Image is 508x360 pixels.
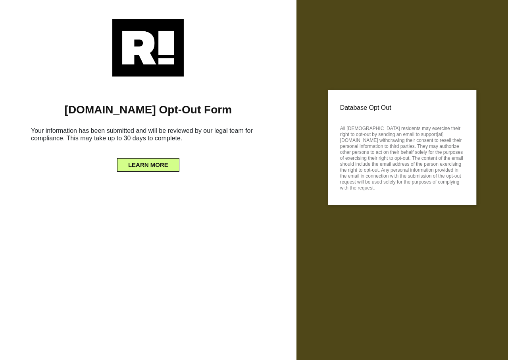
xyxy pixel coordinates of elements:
[340,102,464,114] p: Database Opt Out
[12,103,285,117] h1: [DOMAIN_NAME] Opt-Out Form
[12,124,285,148] h6: Your information has been submitted and will be reviewed by our legal team for compliance. This m...
[117,159,179,166] a: LEARN MORE
[112,19,184,77] img: Retention.com
[340,123,464,191] p: All [DEMOGRAPHIC_DATA] residents may exercise their right to opt-out by sending an email to suppo...
[117,158,179,172] button: LEARN MORE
